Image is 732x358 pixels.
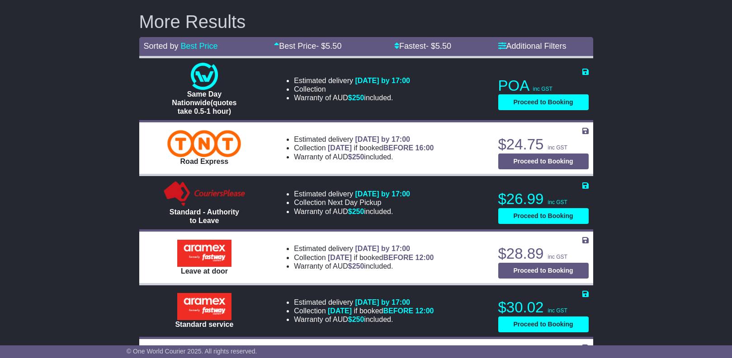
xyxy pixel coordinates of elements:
[294,253,434,262] li: Collection
[426,42,451,51] span: - $
[177,240,231,267] img: Aramex: Leave at door
[294,244,434,253] li: Estimated delivery
[348,153,364,161] span: $
[348,94,364,102] span: $
[383,254,413,261] span: BEFORE
[294,298,434,307] li: Estimated delivery
[294,76,410,85] li: Estimated delivery
[172,90,236,115] span: Same Day Nationwide(quotes take 0.5-1 hour)
[352,316,364,323] span: 250
[498,190,589,208] p: $26.99
[355,77,410,84] span: [DATE] by 17:00
[328,307,352,315] span: [DATE]
[348,316,364,323] span: $
[328,307,434,315] span: if booked
[416,254,434,261] span: 12:00
[498,263,589,279] button: Proceed to Booking
[175,321,233,328] span: Standard service
[294,190,410,198] li: Estimated delivery
[548,199,567,205] span: inc GST
[533,86,553,92] span: inc GST
[394,42,451,51] a: Fastest- $5.50
[355,245,410,252] span: [DATE] by 17:00
[416,307,434,315] span: 12:00
[162,181,247,208] img: Couriers Please: Standard - Authority to Leave
[383,307,413,315] span: BEFORE
[328,254,352,261] span: [DATE]
[355,135,410,143] span: [DATE] by 17:00
[328,144,434,152] span: if booked
[416,144,434,152] span: 16:00
[170,208,239,224] span: Standard - Authority to Leave
[498,208,589,224] button: Proceed to Booking
[355,298,410,306] span: [DATE] by 17:00
[498,153,589,169] button: Proceed to Booking
[294,198,410,207] li: Collection
[181,42,218,51] a: Best Price
[191,63,218,90] img: One World Courier: Same Day Nationwide(quotes take 0.5-1 hour)
[352,208,364,215] span: 250
[274,42,341,51] a: Best Price- $5.50
[352,153,364,161] span: 250
[498,245,589,263] p: $28.89
[348,262,364,270] span: $
[180,158,229,165] span: Road Express
[352,262,364,270] span: 250
[294,85,410,93] li: Collection
[294,315,434,324] li: Warranty of AUD included.
[498,77,589,95] p: POA
[352,94,364,102] span: 250
[328,144,352,152] span: [DATE]
[316,42,341,51] span: - $
[548,144,567,151] span: inc GST
[181,267,228,275] span: Leave at door
[548,254,567,260] span: inc GST
[127,348,257,355] span: © One World Courier 2025. All rights reserved.
[294,135,434,144] li: Estimated delivery
[294,144,434,152] li: Collection
[294,153,434,161] li: Warranty of AUD included.
[167,130,241,157] img: TNT Domestic: Road Express
[328,199,381,206] span: Next Day Pickup
[294,307,434,315] li: Collection
[177,293,231,320] img: Aramex: Standard service
[498,94,589,110] button: Proceed to Booking
[383,144,413,152] span: BEFORE
[294,262,434,270] li: Warranty of AUD included.
[326,42,341,51] span: 5.50
[435,42,451,51] span: 5.50
[348,208,364,215] span: $
[139,12,593,32] h2: More Results
[144,42,179,51] span: Sorted by
[548,307,567,314] span: inc GST
[355,190,410,198] span: [DATE] by 17:00
[498,298,589,316] p: $30.02
[498,316,589,332] button: Proceed to Booking
[294,207,410,216] li: Warranty of AUD included.
[498,135,589,153] p: $24.75
[328,254,434,261] span: if booked
[294,93,410,102] li: Warranty of AUD included.
[498,42,567,51] a: Additional Filters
